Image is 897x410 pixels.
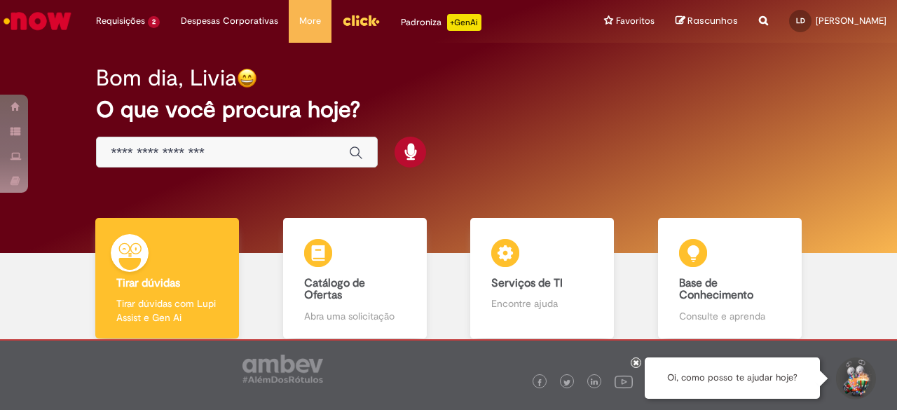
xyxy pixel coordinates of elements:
[237,68,257,88] img: happy-face.png
[616,14,655,28] span: Favoritos
[1,7,74,35] img: ServiceNow
[615,372,633,390] img: logo_footer_youtube.png
[679,309,781,323] p: Consulte e aprenda
[74,218,261,339] a: Tirar dúvidas Tirar dúvidas com Lupi Assist e Gen Ai
[242,355,323,383] img: logo_footer_ambev_rotulo_gray.png
[796,16,805,25] span: LD
[299,14,321,28] span: More
[448,218,636,339] a: Serviços de TI Encontre ajuda
[261,218,449,339] a: Catálogo de Ofertas Abra uma solicitação
[563,379,570,386] img: logo_footer_twitter.png
[96,66,237,90] h2: Bom dia, Livia
[679,276,753,303] b: Base de Conhecimento
[342,10,380,31] img: click_logo_yellow_360x200.png
[96,14,145,28] span: Requisições
[148,16,160,28] span: 2
[491,296,593,310] p: Encontre ajuda
[676,15,738,28] a: Rascunhos
[816,15,886,27] span: [PERSON_NAME]
[645,357,820,399] div: Oi, como posso te ajudar hoje?
[687,14,738,27] span: Rascunhos
[96,97,800,122] h2: O que você procura hoje?
[304,309,406,323] p: Abra uma solicitação
[401,14,481,31] div: Padroniza
[181,14,278,28] span: Despesas Corporativas
[116,276,180,290] b: Tirar dúvidas
[304,276,365,303] b: Catálogo de Ofertas
[636,218,824,339] a: Base de Conhecimento Consulte e aprenda
[116,296,218,324] p: Tirar dúvidas com Lupi Assist e Gen Ai
[834,357,876,399] button: Iniciar Conversa de Suporte
[447,14,481,31] p: +GenAi
[491,276,563,290] b: Serviços de TI
[536,379,543,386] img: logo_footer_facebook.png
[591,378,598,387] img: logo_footer_linkedin.png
